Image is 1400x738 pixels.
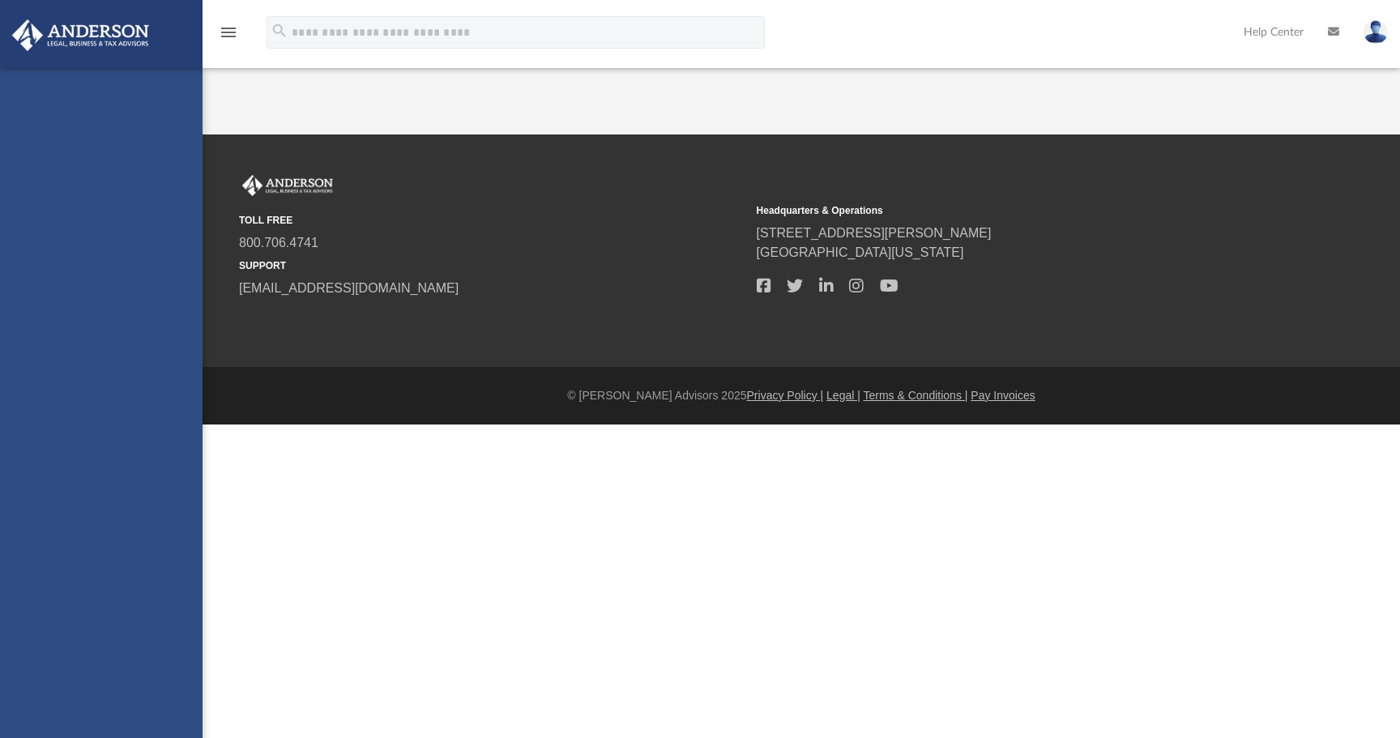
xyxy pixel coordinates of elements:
[757,203,1263,218] small: Headquarters & Operations
[239,213,745,228] small: TOLL FREE
[219,31,238,42] a: menu
[971,389,1035,402] a: Pay Invoices
[239,258,745,273] small: SUPPORT
[1364,20,1388,44] img: User Pic
[757,245,964,259] a: [GEOGRAPHIC_DATA][US_STATE]
[747,389,824,402] a: Privacy Policy |
[239,175,336,196] img: Anderson Advisors Platinum Portal
[219,23,238,42] i: menu
[757,226,992,240] a: [STREET_ADDRESS][PERSON_NAME]
[7,19,154,51] img: Anderson Advisors Platinum Portal
[826,389,860,402] a: Legal |
[864,389,968,402] a: Terms & Conditions |
[239,236,318,250] a: 800.706.4741
[239,281,459,295] a: [EMAIL_ADDRESS][DOMAIN_NAME]
[271,22,288,40] i: search
[203,387,1400,404] div: © [PERSON_NAME] Advisors 2025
